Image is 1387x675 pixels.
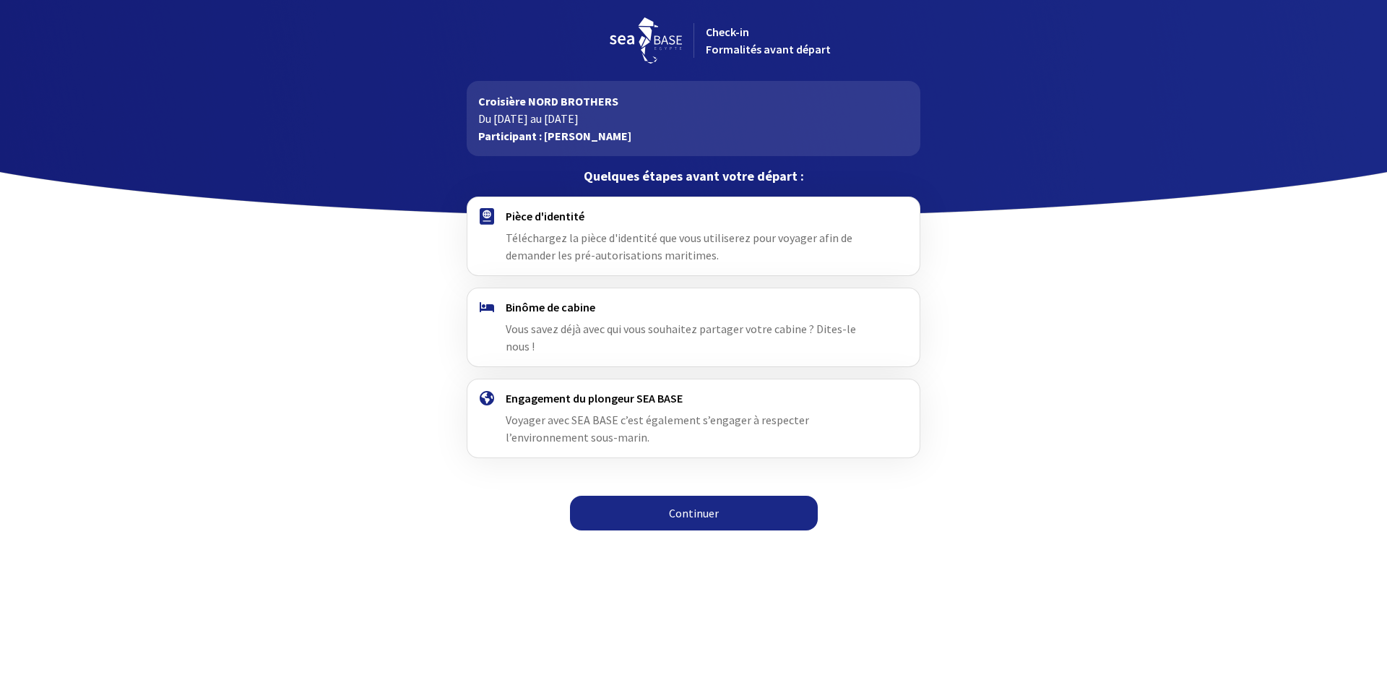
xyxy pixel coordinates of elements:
span: Voyager avec SEA BASE c’est également s’engager à respecter l’environnement sous-marin. [506,413,809,444]
img: passport.svg [480,208,494,225]
p: Du [DATE] au [DATE] [478,110,908,127]
h4: Pièce d'identité [506,209,881,223]
a: Continuer [570,496,818,530]
img: binome.svg [480,302,494,312]
span: Téléchargez la pièce d'identité que vous utiliserez pour voyager afin de demander les pré-autoris... [506,231,852,262]
h4: Engagement du plongeur SEA BASE [506,391,881,405]
h4: Binôme de cabine [506,300,881,314]
p: Quelques étapes avant votre départ : [467,168,920,185]
span: Check-in Formalités avant départ [706,25,831,56]
p: Croisière NORD BROTHERS [478,93,908,110]
span: Vous savez déjà avec qui vous souhaitez partager votre cabine ? Dites-le nous ! [506,322,856,353]
p: Participant : [PERSON_NAME] [478,127,908,145]
img: engagement.svg [480,391,494,405]
img: logo_seabase.svg [610,17,682,64]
